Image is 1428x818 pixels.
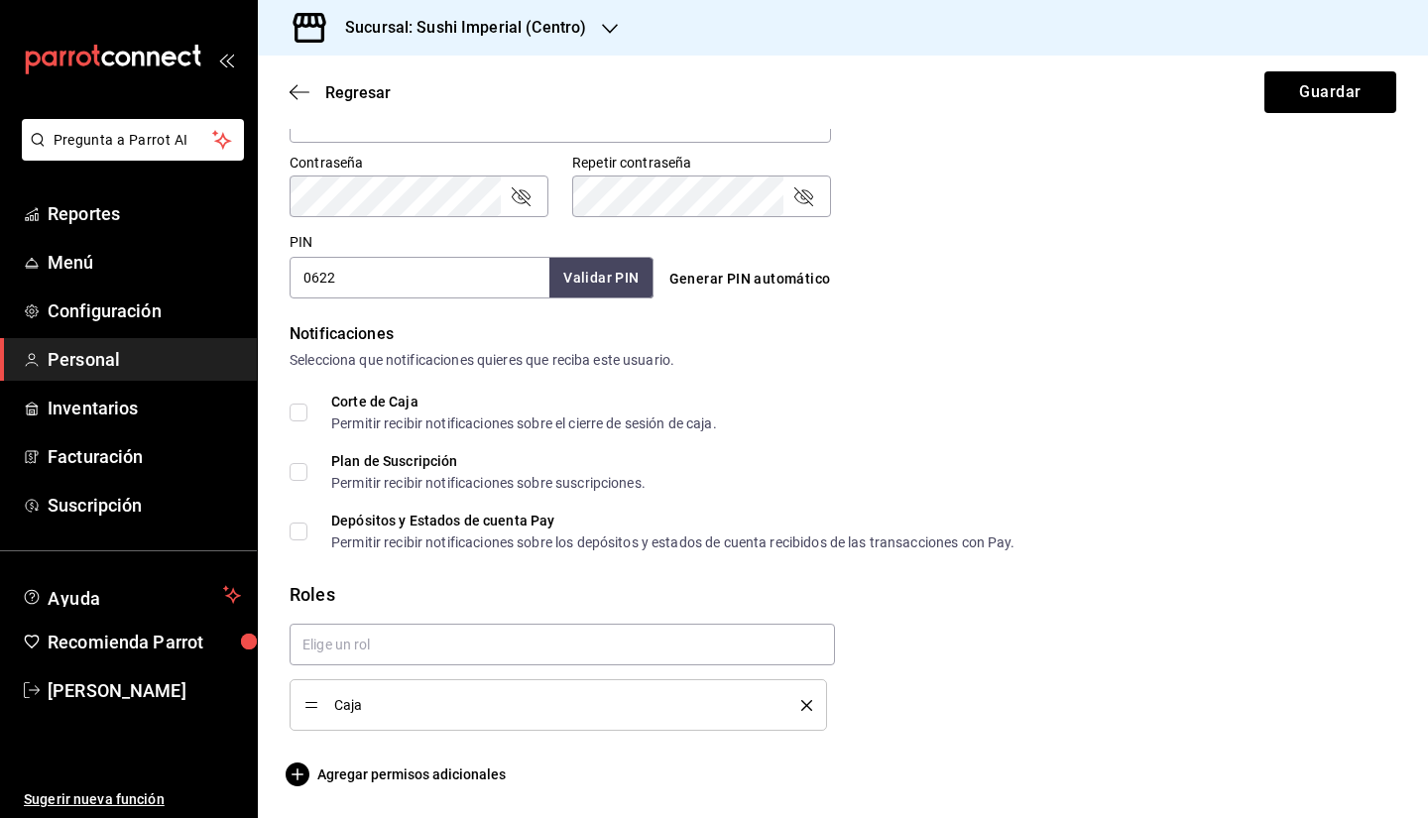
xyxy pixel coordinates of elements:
span: Suscripción [48,492,241,519]
span: [PERSON_NAME] [48,677,241,704]
span: Caja [334,698,772,712]
span: Recomienda Parrot [48,629,241,655]
span: Configuración [48,297,241,324]
span: Pregunta a Parrot AI [54,130,213,151]
div: Permitir recibir notificaciones sobre el cierre de sesión de caja. [331,416,717,430]
label: PIN [290,235,312,249]
span: Inventarios [48,395,241,421]
div: Permitir recibir notificaciones sobre los depósitos y estados de cuenta recibidos de las transacc... [331,535,1015,549]
span: Reportes [48,200,241,227]
label: Repetir contraseña [572,156,831,170]
button: Agregar permisos adicionales [290,762,506,786]
button: Pregunta a Parrot AI [22,119,244,161]
div: Permitir recibir notificaciones sobre suscripciones. [331,476,646,490]
span: Sugerir nueva función [24,789,241,810]
h3: Sucursal: Sushi Imperial (Centro) [329,16,586,40]
input: Elige un rol [290,624,835,665]
span: Personal [48,346,241,373]
input: 3 a 6 dígitos [290,257,549,298]
button: Regresar [290,83,391,102]
button: passwordField [509,184,533,208]
button: Generar PIN automático [661,261,839,297]
span: Regresar [325,83,391,102]
div: Roles [290,581,1396,608]
span: Menú [48,249,241,276]
button: Guardar [1264,71,1396,113]
span: Facturación [48,443,241,470]
span: Ayuda [48,583,215,607]
a: Pregunta a Parrot AI [14,144,244,165]
div: Depósitos y Estados de cuenta Pay [331,514,1015,527]
div: Corte de Caja [331,395,717,409]
button: Validar PIN [549,258,653,298]
button: delete [787,700,812,711]
div: Notificaciones [290,322,1396,346]
div: Selecciona que notificaciones quieres que reciba este usuario. [290,350,1396,371]
button: passwordField [791,184,815,208]
button: open_drawer_menu [218,52,234,67]
div: Plan de Suscripción [331,454,646,468]
label: Contraseña [290,156,548,170]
